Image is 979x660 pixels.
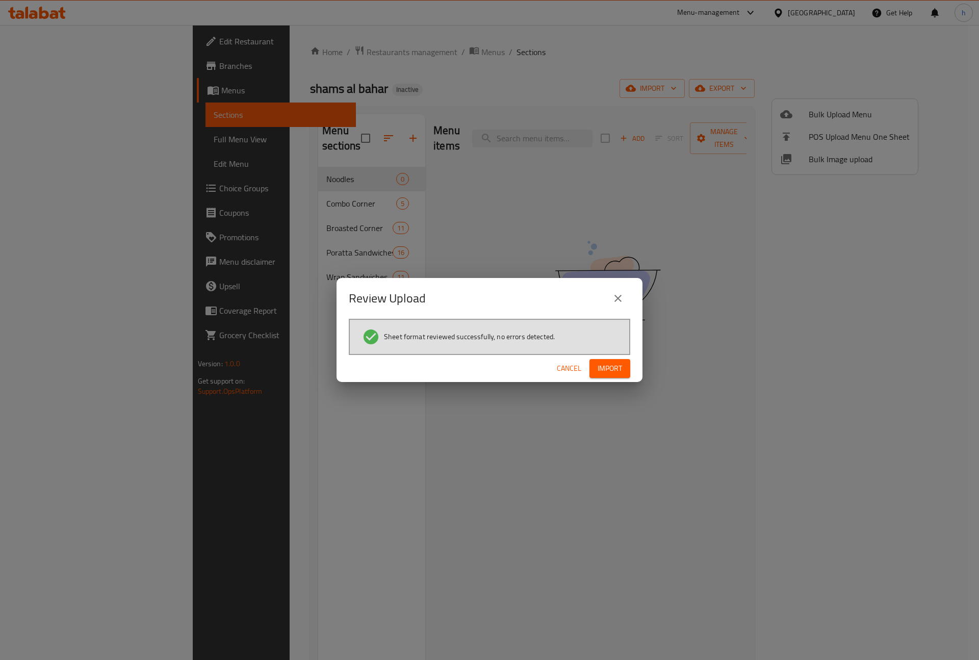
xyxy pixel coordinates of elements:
[553,359,585,378] button: Cancel
[557,362,581,375] span: Cancel
[589,359,630,378] button: Import
[598,362,622,375] span: Import
[349,290,426,307] h2: Review Upload
[606,286,630,311] button: close
[384,332,555,342] span: Sheet format reviewed successfully, no errors detected.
